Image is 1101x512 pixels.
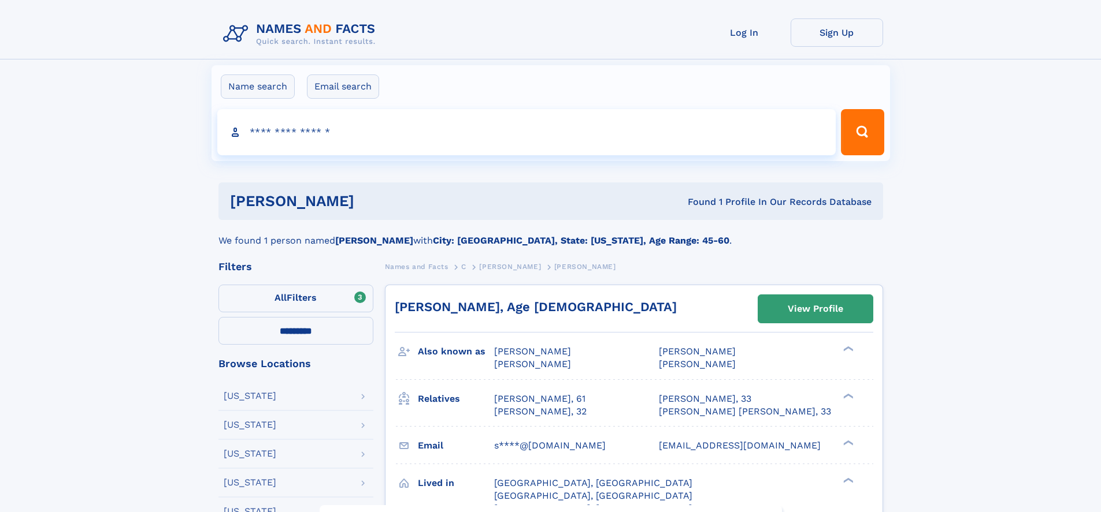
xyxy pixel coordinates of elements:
[494,405,587,418] a: [PERSON_NAME], 32
[840,392,854,399] div: ❯
[494,477,692,488] span: [GEOGRAPHIC_DATA], [GEOGRAPHIC_DATA]
[418,473,494,493] h3: Lived in
[218,18,385,50] img: Logo Names and Facts
[554,263,616,271] span: [PERSON_NAME]
[224,478,276,487] div: [US_STATE]
[418,436,494,455] h3: Email
[840,439,854,446] div: ❯
[224,391,276,401] div: [US_STATE]
[218,285,373,312] label: Filters
[521,196,872,208] div: Found 1 Profile In Our Records Database
[659,358,736,369] span: [PERSON_NAME]
[479,259,541,274] a: [PERSON_NAME]
[494,346,571,357] span: [PERSON_NAME]
[841,109,884,155] button: Search Button
[418,389,494,409] h3: Relatives
[494,490,692,501] span: [GEOGRAPHIC_DATA], [GEOGRAPHIC_DATA]
[494,393,585,405] a: [PERSON_NAME], 61
[307,74,379,99] label: Email search
[218,220,883,248] div: We found 1 person named with .
[335,235,413,246] b: [PERSON_NAME]
[224,420,276,429] div: [US_STATE]
[840,345,854,353] div: ❯
[385,259,448,274] a: Names and Facts
[788,296,843,322] div: View Profile
[275,292,287,303] span: All
[395,300,677,314] a: [PERSON_NAME], Age [DEMOGRAPHIC_DATA]
[221,74,295,99] label: Name search
[791,18,883,47] a: Sign Up
[224,449,276,458] div: [US_STATE]
[840,476,854,484] div: ❯
[217,109,836,155] input: search input
[659,440,821,451] span: [EMAIL_ADDRESS][DOMAIN_NAME]
[659,405,831,418] a: [PERSON_NAME] [PERSON_NAME], 33
[461,259,466,274] a: C
[433,235,729,246] b: City: [GEOGRAPHIC_DATA], State: [US_STATE], Age Range: 45-60
[758,295,873,323] a: View Profile
[418,342,494,361] h3: Also known as
[494,358,571,369] span: [PERSON_NAME]
[659,346,736,357] span: [PERSON_NAME]
[461,263,466,271] span: C
[218,358,373,369] div: Browse Locations
[230,194,521,208] h1: [PERSON_NAME]
[479,263,541,271] span: [PERSON_NAME]
[698,18,791,47] a: Log In
[659,393,751,405] a: [PERSON_NAME], 33
[218,261,373,272] div: Filters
